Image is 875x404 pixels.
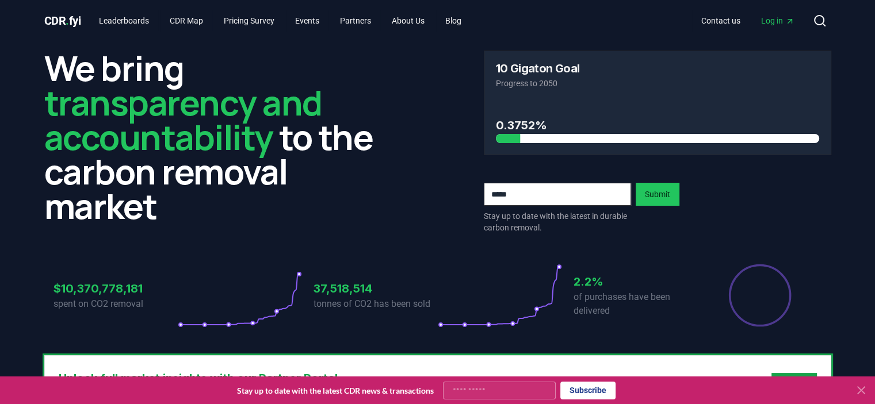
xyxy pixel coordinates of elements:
a: Pricing Survey [215,10,284,31]
span: transparency and accountability [44,79,322,160]
p: Stay up to date with the latest in durable carbon removal. [484,210,631,233]
a: CDR.fyi [44,13,81,29]
a: Log in [752,10,804,31]
span: Log in [761,15,794,26]
h3: Unlock full market insights with our Partner Portal [59,370,457,387]
a: CDR Map [161,10,212,31]
h3: $10,370,778,181 [54,280,178,297]
button: Submit [636,183,679,206]
a: Blog [436,10,471,31]
h3: 37,518,514 [314,280,438,297]
h3: 10 Gigaton Goal [496,63,580,74]
a: Partners [331,10,380,31]
nav: Main [692,10,804,31]
p: Progress to 2050 [496,78,819,89]
span: CDR fyi [44,14,81,28]
a: Events [286,10,328,31]
p: of purchases have been delivered [574,290,698,318]
span: . [66,14,69,28]
nav: Main [90,10,471,31]
h2: We bring to the carbon removal market [44,51,392,223]
div: Percentage of sales delivered [728,263,792,328]
h3: 0.3752% [496,117,819,134]
button: Sign Up [771,373,817,396]
h3: 2.2% [574,273,698,290]
p: spent on CO2 removal [54,297,178,311]
p: tonnes of CO2 has been sold [314,297,438,311]
a: About Us [383,10,434,31]
a: Leaderboards [90,10,158,31]
a: Contact us [692,10,750,31]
